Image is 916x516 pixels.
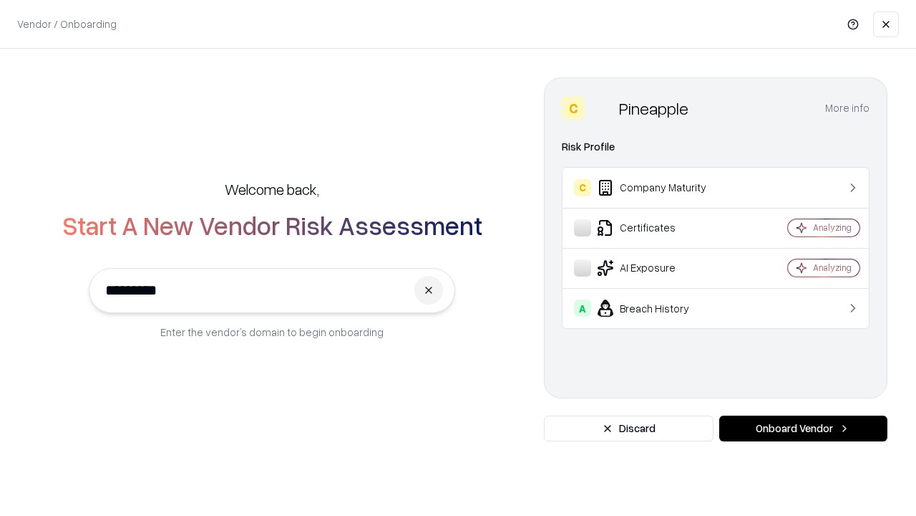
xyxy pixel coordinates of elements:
div: Company Maturity [574,179,745,196]
div: Breach History [574,300,745,317]
button: Discard [544,416,713,441]
div: Analyzing [813,262,852,274]
button: Onboard Vendor [719,416,887,441]
div: Risk Profile [562,138,869,156]
p: Enter the vendor’s domain to begin onboarding [160,325,384,340]
button: More info [825,95,869,121]
div: C [574,179,591,196]
div: Analyzing [813,221,852,234]
img: Pineapple [590,97,613,120]
p: Vendor / Onboarding [17,16,117,32]
h2: Start A New Vendor Risk Assessment [62,211,482,239]
div: AI Exposure [574,259,745,277]
div: Pineapple [619,97,688,120]
h5: Welcome back, [225,179,319,199]
div: Certificates [574,219,745,236]
div: A [574,300,591,317]
div: C [562,97,585,120]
